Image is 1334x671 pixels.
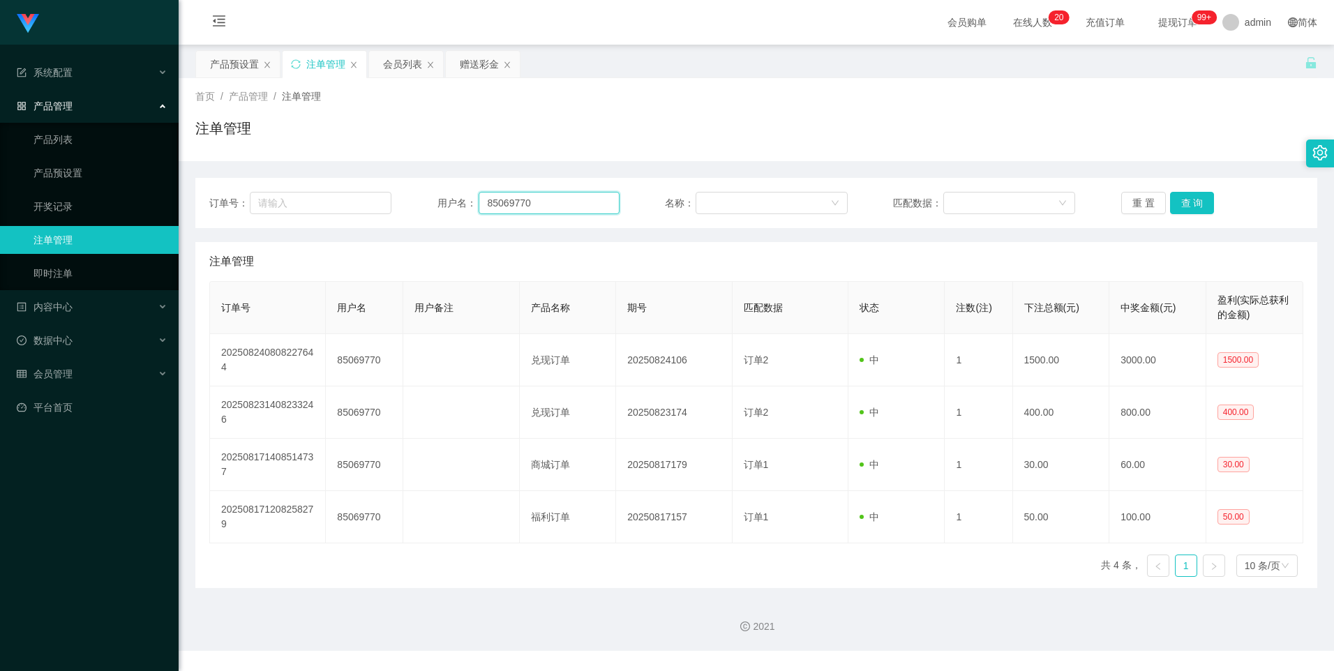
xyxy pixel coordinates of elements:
td: 202508240808227644 [210,334,326,386]
input: 请输入 [479,192,620,214]
span: 400.00 [1217,405,1254,420]
i: 图标: close [350,61,358,69]
td: 100.00 [1109,491,1206,543]
li: 1 [1175,555,1197,577]
span: 中 [860,407,879,418]
span: / [273,91,276,102]
td: 兑现订单 [520,386,617,439]
span: 下注总额(元) [1024,302,1079,313]
span: 中奖金额(元) [1121,302,1176,313]
td: 202508171208258279 [210,491,326,543]
td: 1 [945,386,1012,439]
span: 中 [860,459,879,470]
span: 用户备注 [414,302,454,313]
a: 产品预设置 [33,159,167,187]
span: / [220,91,223,102]
i: 图标: form [17,68,27,77]
span: 30.00 [1217,457,1250,472]
span: 匹配数据 [744,302,783,313]
span: 产品管理 [17,100,73,112]
td: 30.00 [1013,439,1110,491]
sup: 941 [1192,10,1217,24]
div: 10 条/页 [1245,555,1280,576]
span: 用户名 [337,302,366,313]
span: 提现订单 [1151,17,1204,27]
h1: 注单管理 [195,118,251,139]
i: 图标: profile [17,302,27,312]
span: 系统配置 [17,67,73,78]
td: 兑现订单 [520,334,617,386]
td: 1500.00 [1013,334,1110,386]
i: 图标: right [1210,562,1218,571]
span: 注单管理 [282,91,321,102]
span: 注单管理 [209,253,254,270]
i: 图标: down [1058,199,1067,209]
i: 图标: unlock [1305,56,1317,69]
span: 内容中心 [17,301,73,312]
button: 查 询 [1170,192,1215,214]
span: 订单1 [744,511,769,522]
div: 赠送彩金 [460,51,499,77]
span: 充值订单 [1079,17,1132,27]
span: 状态 [860,302,879,313]
i: 图标: check-circle-o [17,335,27,345]
img: logo.9652507e.png [17,14,39,33]
div: 2021 [190,619,1323,634]
span: 产品名称 [531,302,570,313]
td: 400.00 [1013,386,1110,439]
a: 注单管理 [33,226,167,254]
span: 数据中心 [17,335,73,346]
span: 期号 [627,302,647,313]
span: 订单2 [744,407,769,418]
td: 1 [945,334,1012,386]
div: 注单管理 [306,51,345,77]
td: 85069770 [326,386,403,439]
span: 订单号 [221,302,250,313]
i: 图标: down [831,199,839,209]
a: 1 [1176,555,1197,576]
span: 首页 [195,91,215,102]
td: 800.00 [1109,386,1206,439]
span: 在线人数 [1006,17,1059,27]
td: 20250823174 [616,386,732,439]
span: 名称： [665,196,696,211]
td: 20250817157 [616,491,732,543]
i: 图标: setting [1312,145,1328,160]
i: 图标: sync [291,59,301,69]
td: 商城订单 [520,439,617,491]
td: 85069770 [326,439,403,491]
i: 图标: close [263,61,271,69]
td: 85069770 [326,491,403,543]
i: 图标: menu-fold [195,1,243,45]
span: 订单号： [209,196,250,211]
li: 上一页 [1147,555,1169,577]
i: 图标: table [17,369,27,379]
div: 产品预设置 [210,51,259,77]
i: 图标: global [1288,17,1298,27]
td: 85069770 [326,334,403,386]
span: 1500.00 [1217,352,1259,368]
td: 3000.00 [1109,334,1206,386]
button: 重 置 [1121,192,1166,214]
td: 20250817179 [616,439,732,491]
span: 盈利(实际总获利的金额) [1217,294,1289,320]
i: 图标: close [426,61,435,69]
i: 图标: down [1281,561,1289,571]
span: 50.00 [1217,509,1250,525]
span: 会员管理 [17,368,73,379]
p: 2 [1054,10,1059,24]
li: 共 4 条， [1101,555,1141,577]
a: 产品列表 [33,126,167,153]
i: 图标: left [1154,562,1162,571]
td: 60.00 [1109,439,1206,491]
span: 用户名： [437,196,479,211]
span: 产品管理 [229,91,268,102]
a: 即时注单 [33,259,167,287]
td: 1 [945,439,1012,491]
td: 202508231408233246 [210,386,326,439]
span: 订单1 [744,459,769,470]
i: 图标: close [503,61,511,69]
a: 图标: dashboard平台首页 [17,393,167,421]
span: 中 [860,511,879,522]
td: 福利订单 [520,491,617,543]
